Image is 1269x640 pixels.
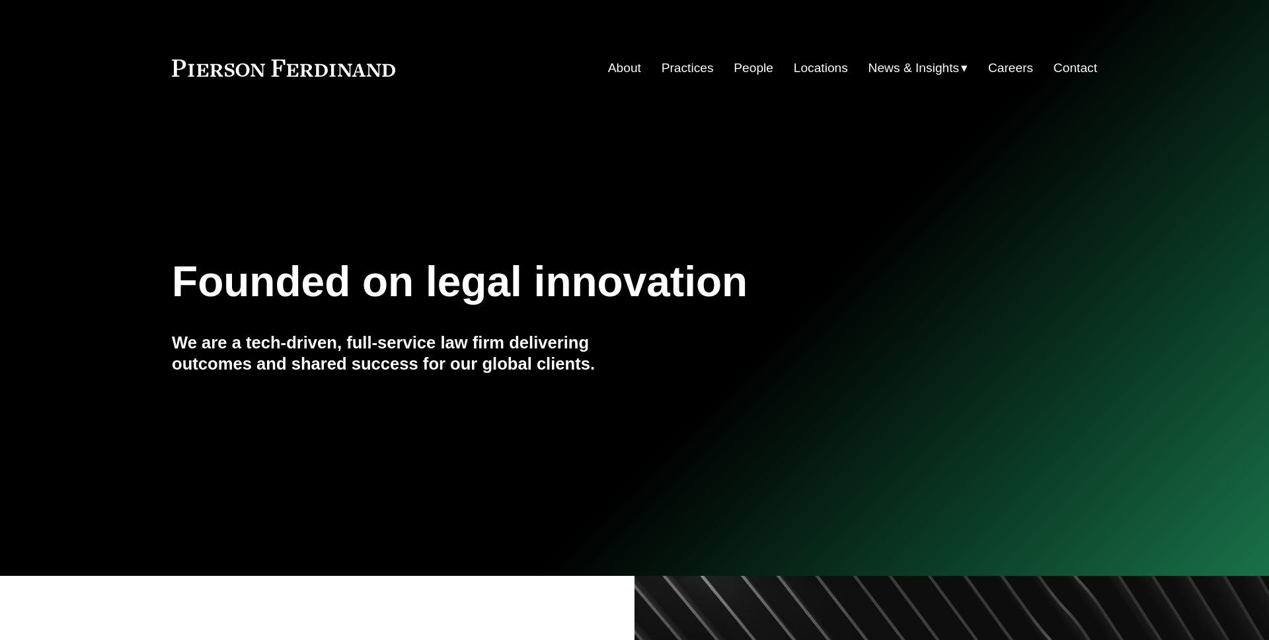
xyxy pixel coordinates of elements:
h1: Founded on legal innovation [172,258,943,306]
a: People [734,56,773,81]
a: About [608,56,641,81]
a: folder dropdown [868,56,968,81]
a: Practices [662,56,714,81]
h4: We are a tech-driven, full-service law firm delivering outcomes and shared success for our global... [172,332,634,375]
a: Careers [988,56,1033,81]
a: Locations [794,56,848,81]
a: Contact [1054,56,1097,81]
span: News & Insights [868,57,960,80]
